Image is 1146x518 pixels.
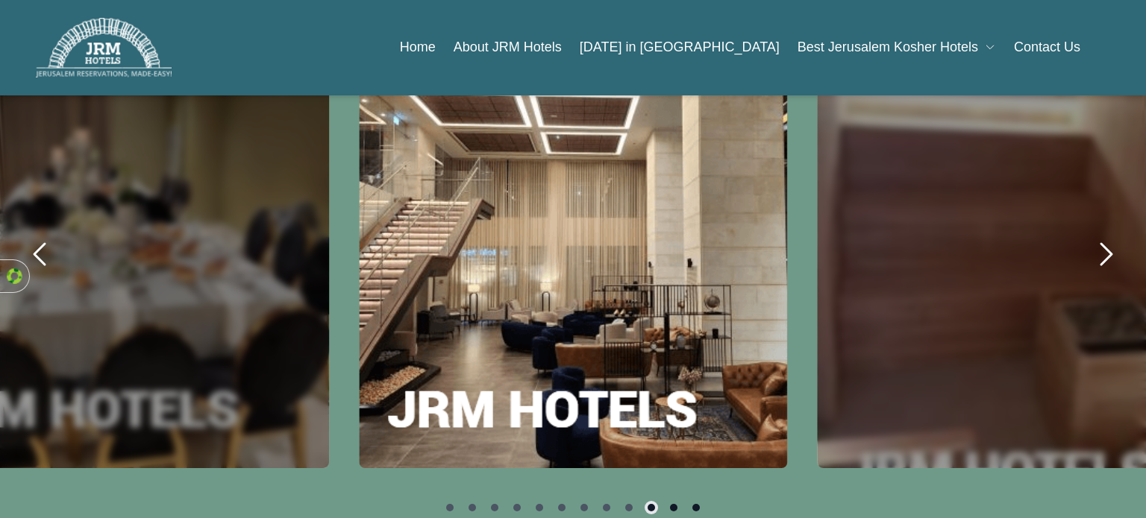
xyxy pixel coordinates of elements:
[580,32,780,62] a: [DATE] in [GEOGRAPHIC_DATA]
[15,229,66,279] button: previous
[36,18,172,78] img: JRM Hotels
[454,32,562,62] a: About JRM Hotels
[1080,229,1131,279] button: next
[798,37,978,57] span: Best Jerusalem Kosher Hotels
[400,32,436,62] a: Home
[1014,32,1080,62] a: Contact Us
[798,32,996,62] button: Best Jerusalem Kosher Hotels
